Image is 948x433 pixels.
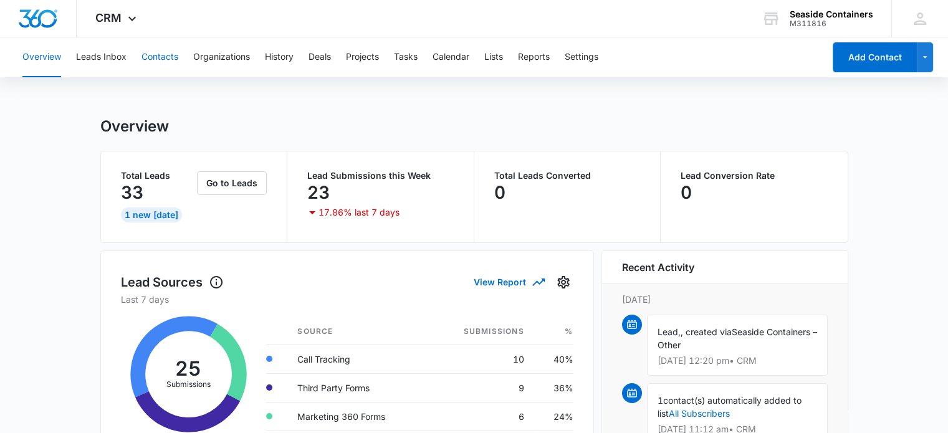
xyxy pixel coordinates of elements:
[669,408,730,419] a: All Subscribers
[534,318,573,345] th: %
[287,402,428,431] td: Marketing 360 Forms
[121,183,143,202] p: 33
[318,208,400,217] p: 17.86% last 7 days
[553,272,573,292] button: Settings
[309,37,331,77] button: Deals
[429,373,534,402] td: 9
[287,373,428,402] td: Third Party Forms
[121,207,182,222] div: 1 New [DATE]
[622,293,828,306] p: [DATE]
[494,183,505,202] p: 0
[429,402,534,431] td: 6
[484,37,503,77] button: Lists
[22,37,61,77] button: Overview
[622,260,694,275] h6: Recent Activity
[658,326,681,337] span: Lead,
[534,345,573,373] td: 40%
[565,37,598,77] button: Settings
[100,117,169,136] h1: Overview
[95,11,122,24] span: CRM
[429,345,534,373] td: 10
[197,178,267,188] a: Go to Leads
[141,37,178,77] button: Contacts
[197,171,267,195] button: Go to Leads
[518,37,550,77] button: Reports
[121,171,195,180] p: Total Leads
[265,37,294,77] button: History
[346,37,379,77] button: Projects
[833,42,917,72] button: Add Contact
[681,326,732,337] span: , created via
[76,37,127,77] button: Leads Inbox
[790,19,873,28] div: account id
[307,183,330,202] p: 23
[658,356,817,365] p: [DATE] 12:20 pm • CRM
[287,318,428,345] th: Source
[681,171,828,180] p: Lead Conversion Rate
[287,345,428,373] td: Call Tracking
[429,318,534,345] th: Submissions
[121,293,573,306] p: Last 7 days
[658,395,802,419] span: contact(s) automatically added to list
[494,171,641,180] p: Total Leads Converted
[658,395,663,406] span: 1
[433,37,469,77] button: Calendar
[658,326,817,350] span: Seaside Containers – Other
[681,183,692,202] p: 0
[307,171,454,180] p: Lead Submissions this Week
[790,9,873,19] div: account name
[534,373,573,402] td: 36%
[394,37,418,77] button: Tasks
[534,402,573,431] td: 24%
[474,271,543,293] button: View Report
[121,273,224,292] h1: Lead Sources
[193,37,250,77] button: Organizations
